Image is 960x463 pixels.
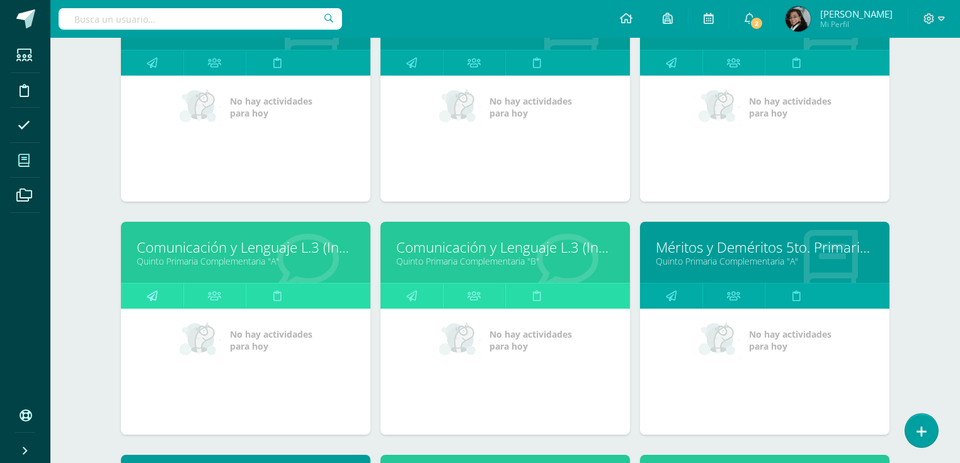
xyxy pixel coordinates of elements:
[489,328,572,352] span: No hay actividades para hoy
[396,255,614,267] a: Quinto Primaria Complementaria "B"
[820,19,893,30] span: Mi Perfil
[59,8,342,30] input: Busca un usuario...
[439,321,481,359] img: no_activities_small.png
[786,6,811,31] img: e602cc58a41d4ad1c6372315f6095ebf.png
[180,88,221,126] img: no_activities_small.png
[230,328,312,352] span: No hay actividades para hoy
[656,237,874,257] a: Méritos y Deméritos 5to. Primaria ¨A¨
[180,321,221,359] img: no_activities_small.png
[230,95,312,119] span: No hay actividades para hoy
[489,95,572,119] span: No hay actividades para hoy
[749,328,831,352] span: No hay actividades para hoy
[137,255,355,267] a: Quinto Primaria Complementaria "A"
[699,88,740,126] img: no_activities_small.png
[699,321,740,359] img: no_activities_small.png
[137,237,355,257] a: Comunicación y Lenguaje L.3 (Inglés y Laboratorio)
[656,255,874,267] a: Quinto Primaria Complementaria "A"
[750,16,763,30] span: 2
[396,237,614,257] a: Comunicación y Lenguaje L.3 (Inglés y Laboratorio)
[439,88,481,126] img: no_activities_small.png
[820,8,893,20] span: [PERSON_NAME]
[749,95,831,119] span: No hay actividades para hoy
